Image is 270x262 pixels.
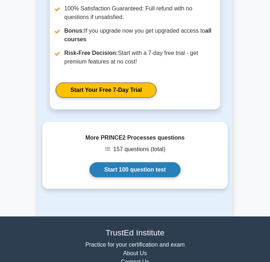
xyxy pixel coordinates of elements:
a: Start 100 question test [89,162,181,177]
a: Practice for your certification and exam [85,242,185,248]
a: Start Your Free 7-Day Trial [56,83,157,98]
a: About Us [123,250,147,256]
h4: TrustEd Institute [42,228,228,238]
